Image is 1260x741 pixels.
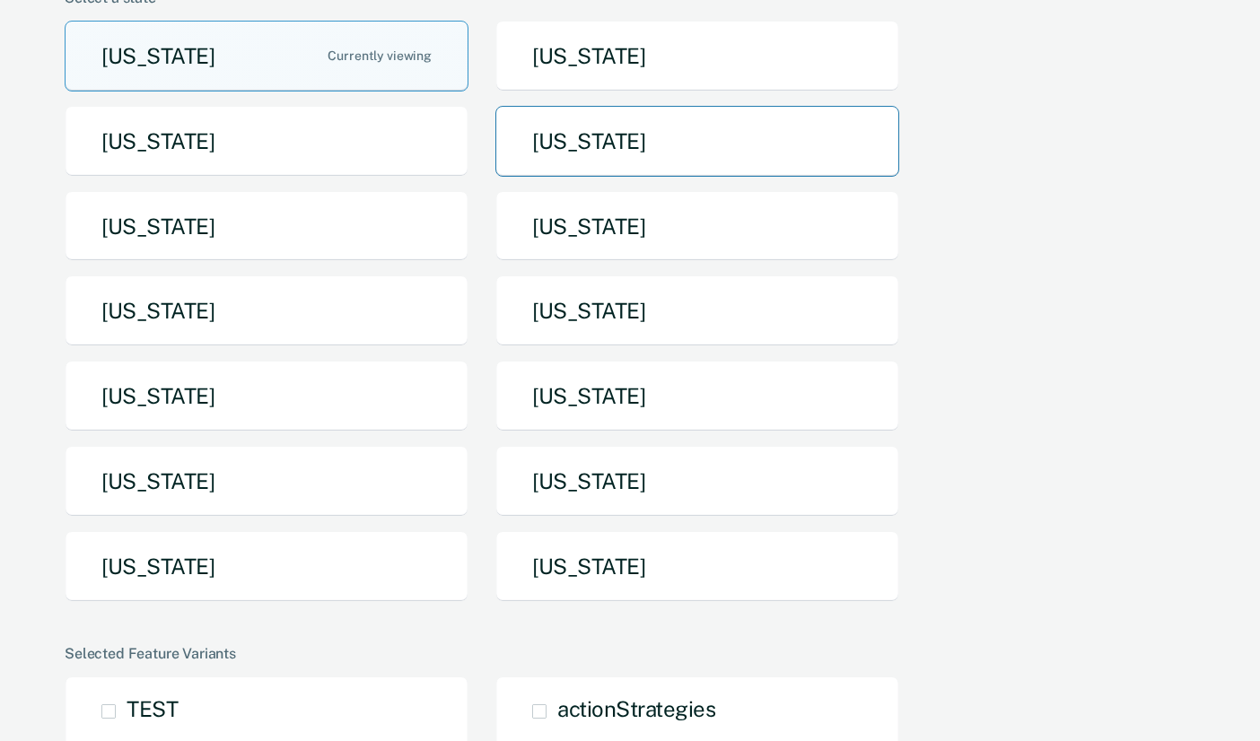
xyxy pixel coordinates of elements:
button: [US_STATE] [65,531,468,602]
div: Selected Feature Variants [65,645,1188,662]
button: [US_STATE] [495,531,899,602]
button: [US_STATE] [65,446,468,517]
span: TEST [127,696,178,721]
button: [US_STATE] [495,191,899,262]
button: [US_STATE] [495,275,899,346]
button: [US_STATE] [495,361,899,432]
button: [US_STATE] [495,106,899,177]
button: [US_STATE] [495,446,899,517]
button: [US_STATE] [65,21,468,92]
button: [US_STATE] [495,21,899,92]
button: [US_STATE] [65,275,468,346]
span: actionStrategies [557,696,715,721]
button: [US_STATE] [65,191,468,262]
button: [US_STATE] [65,361,468,432]
button: [US_STATE] [65,106,468,177]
